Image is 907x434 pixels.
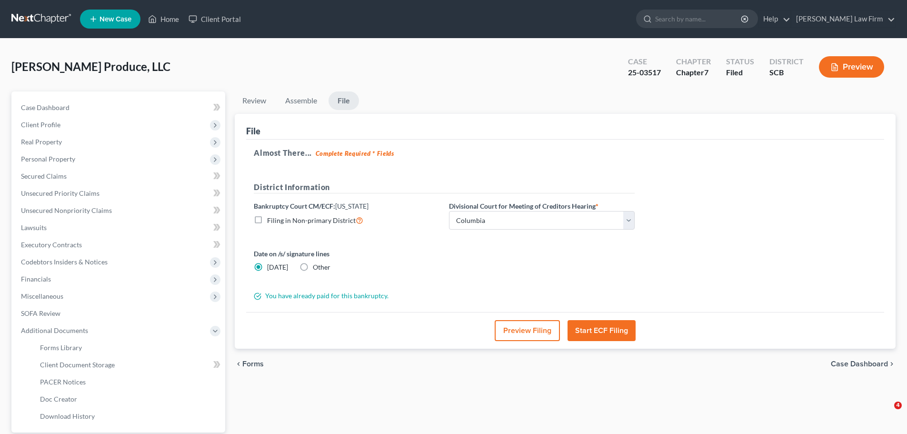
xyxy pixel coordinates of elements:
i: chevron_right [888,360,896,368]
a: Home [143,10,184,28]
a: Secured Claims [13,168,225,185]
div: 25-03517 [628,67,661,78]
button: Preview [819,56,884,78]
div: Status [726,56,754,67]
a: SOFA Review [13,305,225,322]
span: PACER Notices [40,378,86,386]
a: Forms Library [32,339,225,356]
button: Preview Filing [495,320,560,341]
span: Case Dashboard [21,103,70,111]
a: PACER Notices [32,373,225,391]
a: Client Document Storage [32,356,225,373]
span: Forms Library [40,343,82,352]
span: Client Profile [21,121,60,129]
span: Filing in Non-primary District [267,216,356,224]
a: Client Portal [184,10,246,28]
i: chevron_left [235,360,242,368]
a: Assemble [278,91,325,110]
div: You have already paid for this bankruptcy. [249,291,639,301]
a: Lawsuits [13,219,225,236]
span: Unsecured Priority Claims [21,189,100,197]
span: Real Property [21,138,62,146]
div: File [246,125,260,137]
div: District [769,56,804,67]
a: Download History [32,408,225,425]
a: Doc Creator [32,391,225,408]
div: Chapter [676,56,711,67]
div: SCB [769,67,804,78]
div: Chapter [676,67,711,78]
span: Download History [40,412,95,420]
a: Help [758,10,790,28]
h5: Almost There... [254,147,877,159]
span: Other [313,263,330,271]
label: Bankruptcy Court CM/ECF: [254,201,369,211]
span: Client Document Storage [40,361,115,369]
span: Secured Claims [21,172,67,180]
span: Case Dashboard [831,360,888,368]
span: SOFA Review [21,309,60,317]
label: Date on /s/ signature lines [254,249,439,259]
span: Miscellaneous [21,292,63,300]
span: 4 [894,402,902,409]
span: Additional Documents [21,326,88,334]
a: [PERSON_NAME] Law Firm [791,10,895,28]
a: Review [235,91,274,110]
span: Personal Property [21,155,75,163]
a: Case Dashboard chevron_right [831,360,896,368]
span: Financials [21,275,51,283]
span: 7 [704,68,708,77]
input: Search by name... [655,10,742,28]
span: Unsecured Nonpriority Claims [21,206,112,214]
strong: Complete Required * Fields [316,150,394,157]
span: Executory Contracts [21,241,82,249]
a: Unsecured Nonpriority Claims [13,202,225,219]
a: Executory Contracts [13,236,225,253]
span: Codebtors Insiders & Notices [21,258,108,266]
span: New Case [100,16,131,23]
span: Doc Creator [40,395,77,403]
h5: District Information [254,182,635,193]
button: Start ECF Filing [568,320,636,341]
div: Filed [726,67,754,78]
span: [US_STATE] [335,202,369,210]
div: Case [628,56,661,67]
button: chevron_left Forms [235,360,277,368]
a: Case Dashboard [13,99,225,116]
label: Divisional Court for Meeting of Creditors Hearing [449,201,598,211]
a: Unsecured Priority Claims [13,185,225,202]
span: Lawsuits [21,223,47,232]
span: [PERSON_NAME] Produce, LLC [11,60,170,73]
span: [DATE] [267,263,288,271]
span: Forms [242,360,264,368]
iframe: Intercom live chat [875,402,897,424]
a: File [329,91,359,110]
